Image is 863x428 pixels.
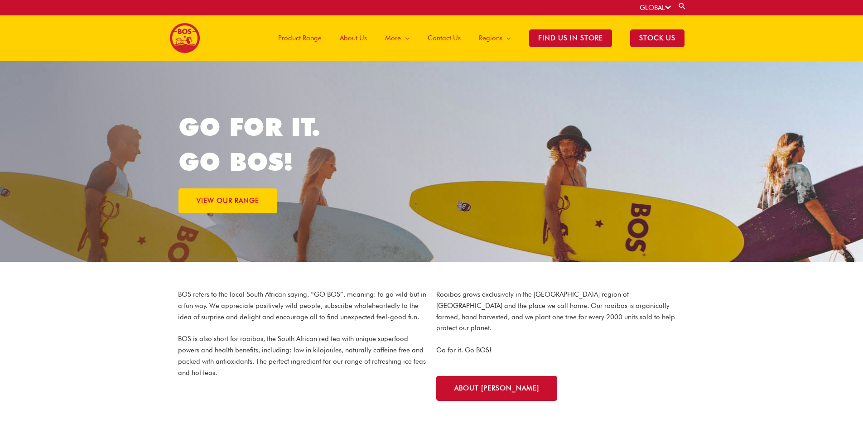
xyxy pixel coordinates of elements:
[278,24,322,52] span: Product Range
[678,2,687,10] a: Search button
[419,15,470,61] a: Contact Us
[169,23,200,53] img: BOS logo finals-200px
[454,385,539,392] span: About [PERSON_NAME]
[621,15,694,61] a: STOCK US
[376,15,419,61] a: More
[262,15,694,61] nav: Site Navigation
[178,289,427,322] p: BOS refers to the local South African saying, “GO BOS”, meaning: to go wild but in a fun way. We ...
[436,289,685,334] p: Rooibos grows exclusively in the [GEOGRAPHIC_DATA] region of [GEOGRAPHIC_DATA] and the place we c...
[640,4,671,12] a: GLOBAL
[529,29,612,47] span: Find Us in Store
[470,15,520,61] a: Regions
[436,345,685,356] p: Go for it. Go BOS!
[178,188,277,213] a: VIEW OUR RANGE
[331,15,376,61] a: About Us
[630,29,685,47] span: STOCK US
[178,110,432,179] h1: GO FOR IT. GO BOS!
[520,15,621,61] a: Find Us in Store
[197,197,259,204] span: VIEW OUR RANGE
[428,24,461,52] span: Contact Us
[479,24,502,52] span: Regions
[385,24,401,52] span: More
[178,333,427,378] p: BOS is also short for rooibos, the South African red tea with unique superfood powers and health ...
[340,24,367,52] span: About Us
[436,376,557,401] a: About [PERSON_NAME]
[269,15,331,61] a: Product Range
